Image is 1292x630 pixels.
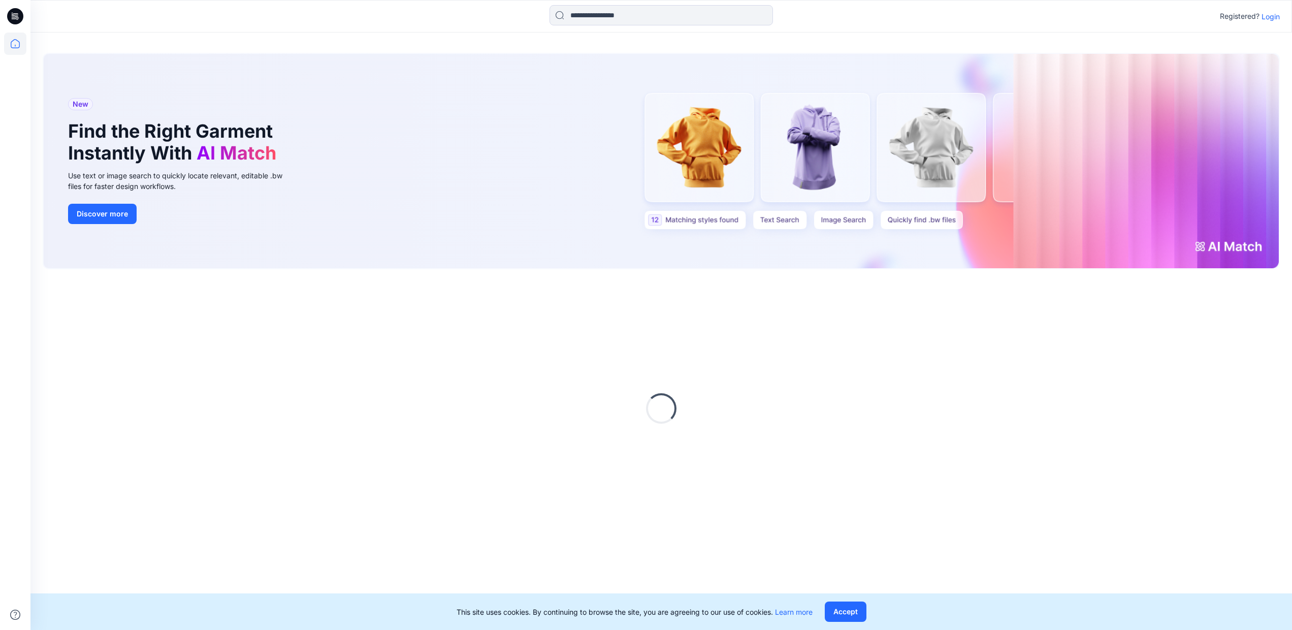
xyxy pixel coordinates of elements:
[68,120,281,164] h1: Find the Right Garment Instantly With
[68,170,297,192] div: Use text or image search to quickly locate relevant, editable .bw files for faster design workflows.
[197,142,276,164] span: AI Match
[457,607,813,617] p: This site uses cookies. By continuing to browse the site, you are agreeing to our use of cookies.
[1262,11,1280,22] p: Login
[825,602,866,622] button: Accept
[73,98,88,110] span: New
[775,608,813,616] a: Learn more
[68,204,137,224] button: Discover more
[1220,10,1259,22] p: Registered?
